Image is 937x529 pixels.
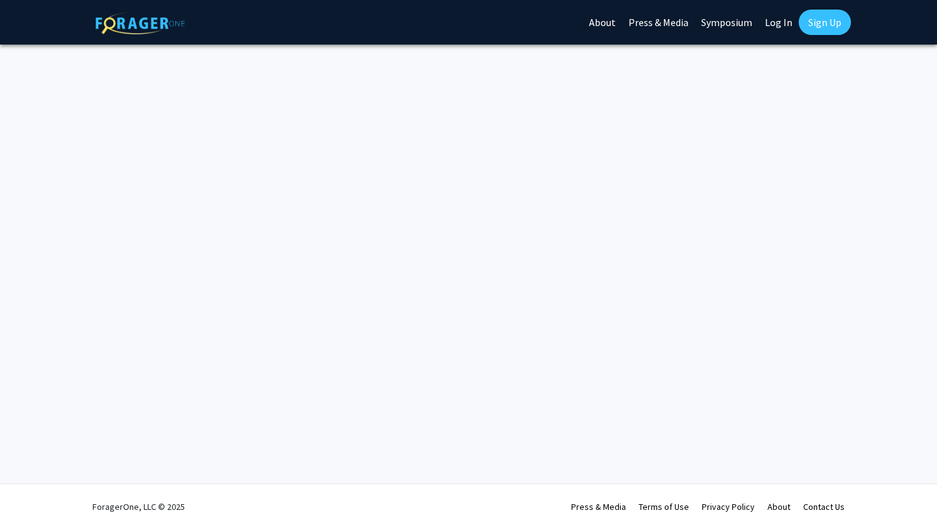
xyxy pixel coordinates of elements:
div: ForagerOne, LLC © 2025 [92,484,185,529]
a: Contact Us [803,501,845,512]
a: About [767,501,790,512]
a: Press & Media [571,501,626,512]
a: Sign Up [799,10,851,35]
a: Privacy Policy [702,501,755,512]
a: Terms of Use [639,501,689,512]
img: ForagerOne Logo [96,12,185,34]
